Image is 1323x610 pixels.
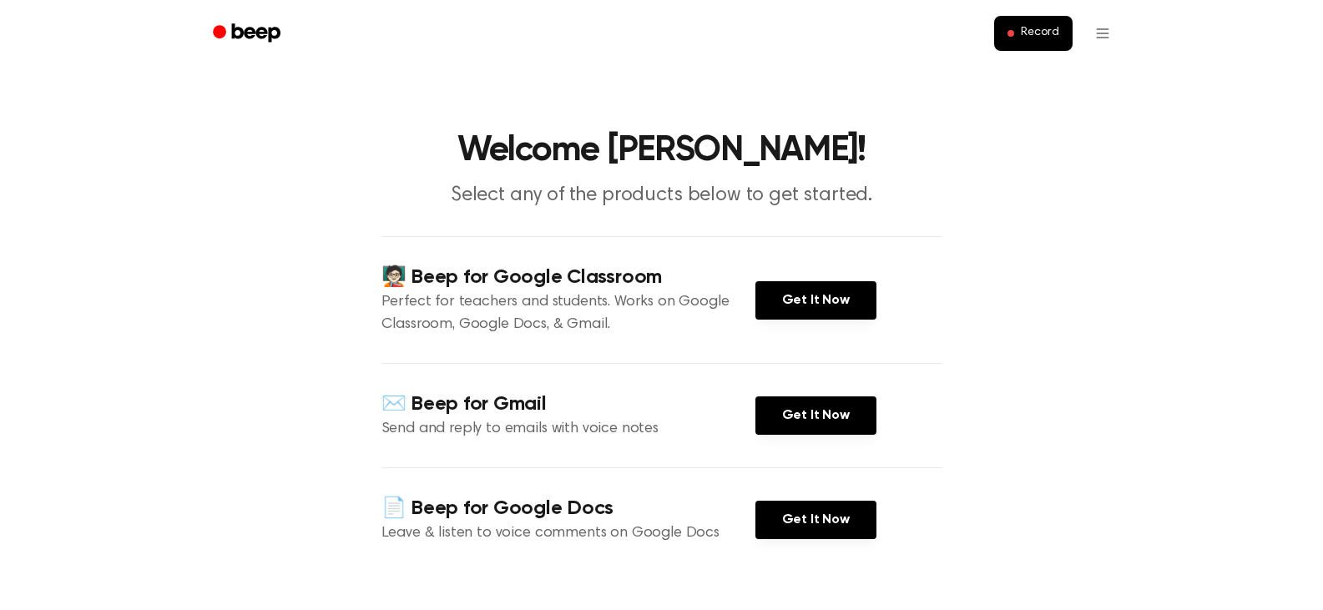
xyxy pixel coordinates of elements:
[755,281,876,320] a: Get It Now
[1083,13,1123,53] button: Open menu
[994,16,1072,51] button: Record
[235,134,1089,169] h1: Welcome [PERSON_NAME]!
[755,396,876,435] a: Get It Now
[381,264,755,291] h4: 🧑🏻‍🏫 Beep for Google Classroom
[381,522,755,545] p: Leave & listen to voice comments on Google Docs
[381,495,755,522] h4: 📄 Beep for Google Docs
[381,291,755,336] p: Perfect for teachers and students. Works on Google Classroom, Google Docs, & Gmail.
[341,182,982,209] p: Select any of the products below to get started.
[381,391,755,418] h4: ✉️ Beep for Gmail
[755,501,876,539] a: Get It Now
[1021,26,1058,41] span: Record
[381,418,755,441] p: Send and reply to emails with voice notes
[201,18,295,50] a: Beep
